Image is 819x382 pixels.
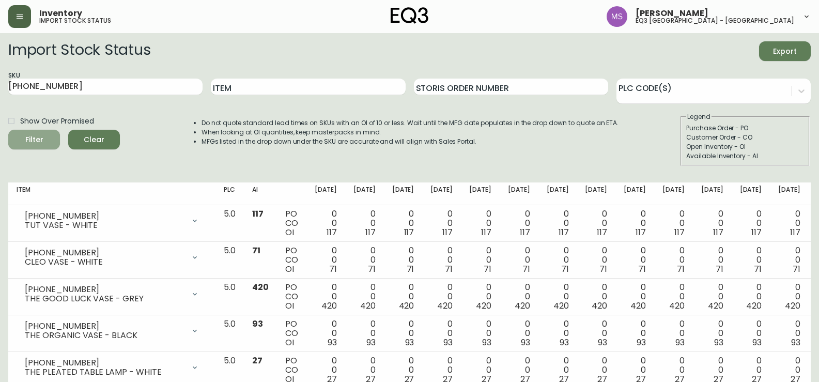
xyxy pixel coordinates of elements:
div: 0 0 [315,319,337,347]
div: 0 0 [392,319,414,347]
span: 117 [481,226,491,238]
span: 117 [674,226,685,238]
button: Clear [68,130,120,149]
div: 0 0 [662,319,685,347]
legend: Legend [686,112,712,121]
span: OI [285,226,294,238]
span: 117 [365,226,376,238]
span: 93 [752,337,762,348]
div: 0 0 [624,209,646,237]
span: 117 [597,226,607,238]
div: 0 0 [430,246,453,274]
span: 71 [638,263,646,275]
span: 71 [445,263,453,275]
h5: import stock status [39,18,111,24]
div: 0 0 [353,319,376,347]
span: 420 [592,300,607,312]
th: [DATE] [693,182,732,205]
div: 0 0 [430,283,453,311]
div: 0 0 [740,283,762,311]
span: Export [767,45,802,58]
span: 420 [252,281,269,293]
span: 117 [327,226,337,238]
div: [PHONE_NUMBER] [25,248,184,257]
span: 93 [560,337,569,348]
div: 0 0 [315,209,337,237]
span: OI [285,263,294,275]
div: TUT VASE - WHITE [25,221,184,230]
div: Available Inventory - AI [686,151,804,161]
div: 0 0 [624,319,646,347]
div: 0 0 [315,246,337,274]
div: 0 0 [392,246,414,274]
div: [PHONE_NUMBER]THE PLEATED TABLE LAMP - WHITE [17,356,207,379]
span: 420 [515,300,530,312]
span: 93 [328,337,337,348]
div: [PHONE_NUMBER]CLEO VASE - WHITE [17,246,207,269]
div: THE ORGANIC VASE - BLACK [25,331,184,340]
div: 0 0 [662,209,685,237]
span: 71 [368,263,376,275]
span: 420 [669,300,685,312]
div: 0 0 [701,246,723,274]
th: [DATE] [577,182,615,205]
span: 71 [407,263,414,275]
span: 420 [399,300,414,312]
span: 420 [360,300,376,312]
span: 71 [484,263,491,275]
div: 0 0 [315,283,337,311]
h5: eq3 [GEOGRAPHIC_DATA] - [GEOGRAPHIC_DATA] [636,18,794,24]
li: Do not quote standard lead times on SKUs with an OI of 10 or less. Wait until the MFG date popula... [202,118,619,128]
div: 0 0 [508,283,530,311]
div: 0 0 [740,246,762,274]
th: [DATE] [422,182,461,205]
div: Purchase Order - PO [686,124,804,133]
div: 0 0 [778,246,800,274]
div: 0 0 [547,209,569,237]
span: 420 [553,300,569,312]
div: 0 0 [547,319,569,347]
span: Show Over Promised [20,116,94,127]
span: 93 [366,337,376,348]
td: 5.0 [215,205,244,242]
th: [DATE] [538,182,577,205]
div: 0 0 [469,319,491,347]
span: OI [285,300,294,312]
div: [PHONE_NUMBER] [25,285,184,294]
div: 0 0 [701,319,723,347]
span: 93 [521,337,530,348]
span: 71 [599,263,607,275]
th: [DATE] [345,182,384,205]
div: [PHONE_NUMBER]TUT VASE - WHITE [17,209,207,232]
div: 0 0 [624,283,646,311]
div: 0 0 [585,283,607,311]
div: 0 0 [430,209,453,237]
span: 420 [437,300,453,312]
span: 420 [476,300,491,312]
li: When looking at OI quantities, keep masterpacks in mind. [202,128,619,137]
div: [PHONE_NUMBER] [25,358,184,368]
div: 0 0 [508,209,530,237]
th: Item [8,182,215,205]
span: 117 [713,226,723,238]
span: 27 [252,355,262,366]
th: [DATE] [615,182,654,205]
div: 0 0 [353,246,376,274]
div: 0 0 [353,283,376,311]
button: Filter [8,130,60,149]
div: 0 0 [585,246,607,274]
div: 0 0 [701,283,723,311]
div: [PHONE_NUMBER]THE GOOD LUCK VASE - GREY [17,283,207,305]
td: 5.0 [215,242,244,279]
div: 0 0 [662,246,685,274]
span: Clear [76,133,112,146]
div: 0 0 [469,246,491,274]
div: PO CO [285,319,298,347]
span: [PERSON_NAME] [636,9,708,18]
div: PO CO [285,246,298,274]
span: 420 [746,300,762,312]
span: 71 [329,263,337,275]
span: 420 [321,300,337,312]
span: 117 [636,226,646,238]
th: PLC [215,182,244,205]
